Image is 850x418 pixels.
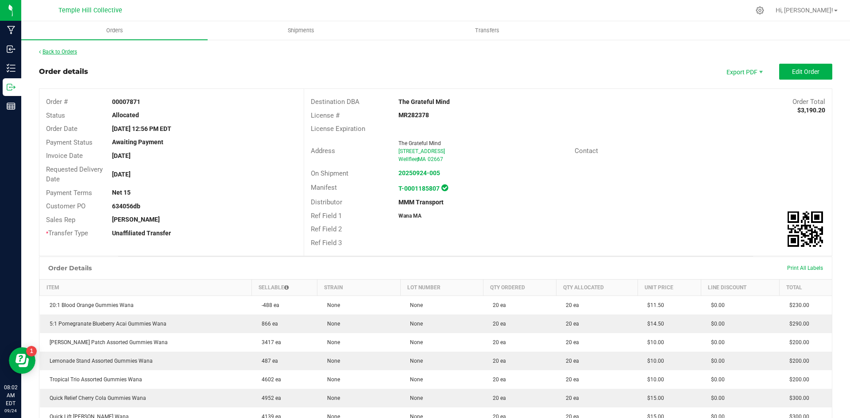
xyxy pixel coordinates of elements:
[398,213,421,219] strong: Wana MA
[112,189,131,196] strong: Net 15
[780,280,832,296] th: Total
[483,280,556,296] th: Qty Ordered
[561,395,579,401] span: 20 ea
[787,265,823,271] span: Print All Labels
[406,339,423,345] span: None
[785,395,809,401] span: $300.00
[46,98,68,106] span: Order #
[561,321,579,327] span: 20 ea
[707,339,725,345] span: $0.00
[7,83,15,92] inline-svg: Outbound
[754,6,765,15] div: Manage settings
[45,302,134,308] span: 20:1 Blood Orange Gummies Wana
[48,265,92,272] h1: Order Details
[488,321,506,327] span: 20 ea
[406,302,423,308] span: None
[323,376,340,383] span: None
[398,185,440,192] a: T-0001185807
[707,376,725,383] span: $0.00
[45,376,142,383] span: Tropical Trio Assorted Gummies Wana
[46,165,103,184] span: Requested Delivery Date
[707,395,725,401] span: $0.00
[323,339,340,345] span: None
[311,111,340,119] span: License #
[317,280,400,296] th: Strain
[58,7,122,14] span: Temple Hill Collective
[9,347,35,374] iframe: Resource center
[643,302,664,308] span: $11.50
[556,280,637,296] th: Qty Allocated
[112,152,131,159] strong: [DATE]
[575,147,598,155] span: Contact
[406,358,423,364] span: None
[797,107,825,114] strong: $3,190.20
[45,321,166,327] span: 5:1 Pomegranate Blueberry Acai Gummies Wana
[112,111,139,119] strong: Allocated
[257,321,278,327] span: 866 ea
[417,156,418,162] span: ,
[7,102,15,111] inline-svg: Reports
[398,156,419,162] span: Wellfleet
[643,339,664,345] span: $10.00
[4,407,17,414] p: 09/24
[785,302,809,308] span: $230.00
[323,395,340,401] span: None
[788,211,823,247] img: Scan me!
[46,125,77,133] span: Order Date
[428,156,443,162] span: 02667
[398,98,450,105] strong: The Grateful Mind
[792,98,825,106] span: Order Total
[785,376,809,383] span: $200.00
[311,212,342,220] span: Ref Field 1
[45,395,146,401] span: Quick Relief Cherry Cola Gummies Wana
[561,358,579,364] span: 20 ea
[418,156,426,162] span: MA
[637,280,701,296] th: Unit Price
[398,169,440,176] strong: 20250924-005
[463,27,511,35] span: Transfers
[46,111,65,119] span: Status
[643,376,664,383] span: $10.00
[46,216,75,224] span: Sales Rep
[561,339,579,345] span: 20 ea
[112,138,163,146] strong: Awaiting Payment
[792,68,819,75] span: Edit Order
[257,395,281,401] span: 4952 ea
[323,321,340,327] span: None
[257,376,281,383] span: 4602 ea
[7,26,15,35] inline-svg: Manufacturing
[488,339,506,345] span: 20 ea
[311,98,359,106] span: Destination DBA
[46,152,83,160] span: Invoice Date
[311,198,342,206] span: Distributor
[488,395,506,401] span: 20 ea
[717,64,770,80] span: Export PDF
[785,339,809,345] span: $200.00
[707,302,725,308] span: $0.00
[398,148,445,154] span: [STREET_ADDRESS]
[779,64,832,80] button: Edit Order
[398,111,429,119] strong: MR282378
[488,376,506,383] span: 20 ea
[776,7,833,14] span: Hi, [PERSON_NAME]!
[788,211,823,247] qrcode: 00007871
[112,171,131,178] strong: [DATE]
[400,280,483,296] th: Lot Number
[46,229,88,237] span: Transfer Type
[707,321,725,327] span: $0.00
[94,27,135,35] span: Orders
[643,321,664,327] span: $14.50
[7,45,15,54] inline-svg: Inbound
[561,376,579,383] span: 20 ea
[311,169,348,177] span: On Shipment
[46,202,85,210] span: Customer PO
[394,21,580,40] a: Transfers
[257,358,278,364] span: 487 ea
[21,21,208,40] a: Orders
[643,358,664,364] span: $10.00
[112,203,140,210] strong: 634056db
[252,280,317,296] th: Sellable
[707,358,725,364] span: $0.00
